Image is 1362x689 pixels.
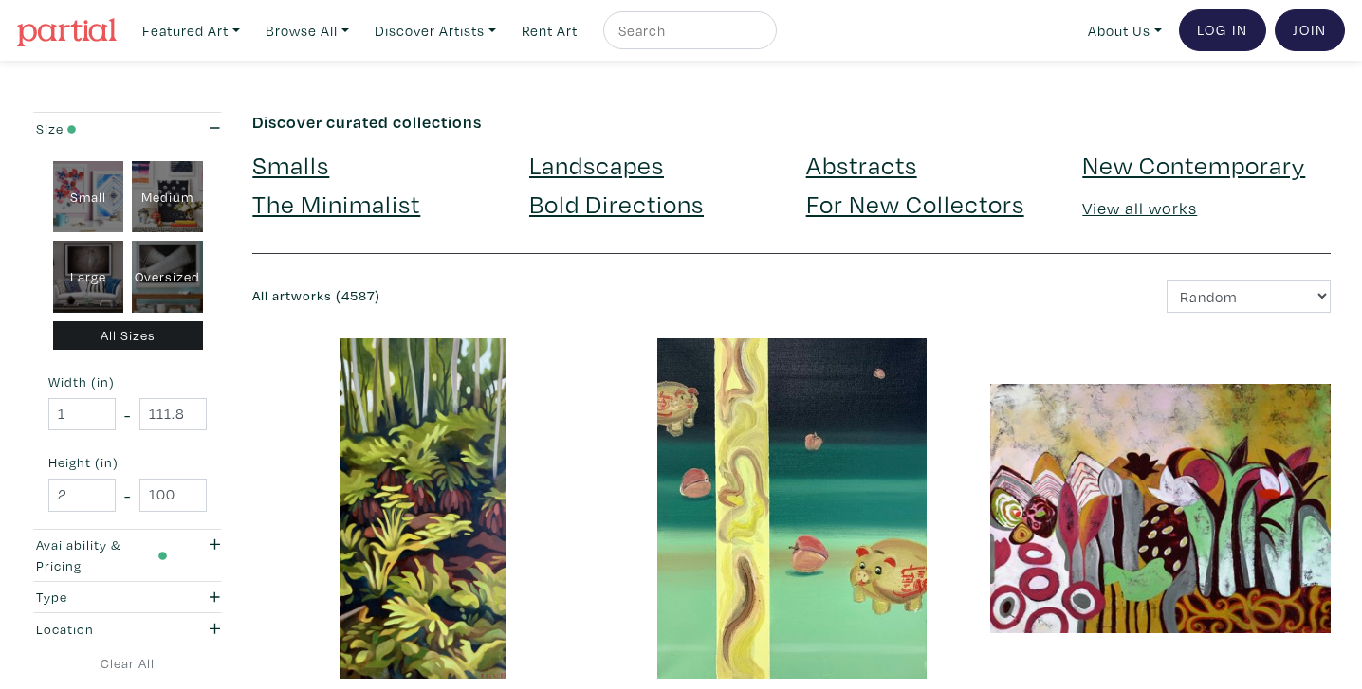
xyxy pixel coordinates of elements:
a: Featured Art [134,11,248,50]
div: Large [53,241,124,313]
a: Landscapes [529,148,664,181]
span: - [124,402,131,427]
a: New Contemporary [1082,148,1305,181]
div: Location [36,619,167,640]
a: Discover Artists [366,11,505,50]
a: Join [1275,9,1345,51]
small: Width (in) [48,375,207,389]
div: Availability & Pricing [36,535,167,575]
div: Oversized [132,241,203,313]
button: Availability & Pricing [31,530,224,581]
small: Height (in) [48,456,207,469]
a: Rent Art [513,11,586,50]
a: Log In [1179,9,1266,51]
h6: Discover curated collections [252,112,1331,133]
a: For New Collectors [806,187,1024,220]
a: The Minimalist [252,187,420,220]
button: Size [31,113,224,144]
button: Location [31,613,224,644]
h6: All artworks (4587) [252,288,777,304]
a: Browse All [257,11,358,50]
div: All Sizes [53,321,203,351]
button: Type [31,582,224,613]
div: Medium [132,161,203,233]
a: About Us [1079,11,1170,50]
div: Small [53,161,124,233]
a: Abstracts [806,148,917,181]
div: Type [36,587,167,607]
input: Search [617,19,759,43]
a: Bold Directions [529,187,704,220]
span: - [124,482,131,508]
a: Smalls [252,148,329,181]
a: View all works [1082,197,1197,219]
a: Clear All [31,653,224,674]
div: Size [36,118,167,139]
